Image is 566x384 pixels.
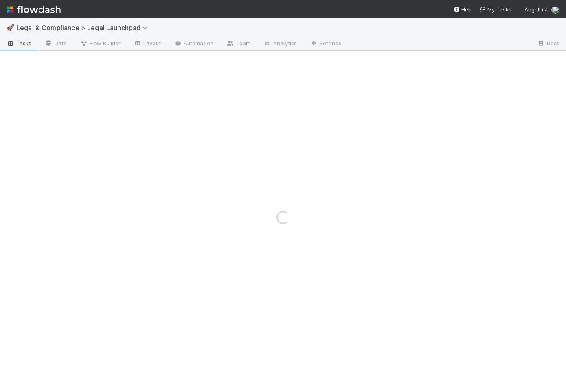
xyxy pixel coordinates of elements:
span: Tasks [7,39,32,47]
span: 🚀 [7,24,15,31]
a: Analytics [257,37,303,50]
a: Flow Builder [73,37,127,50]
a: Data [38,37,73,50]
div: Help [453,5,473,13]
span: Legal & Compliance > Legal Launchpad [16,24,152,32]
a: Docs [531,37,566,50]
a: My Tasks [479,5,511,13]
a: Settings [303,37,348,50]
img: avatar_6811aa62-070e-4b0a-ab85-15874fb457a1.png [551,6,559,14]
a: Team [220,37,257,50]
img: logo-inverted-e16ddd16eac7371096b0.svg [7,2,61,16]
span: My Tasks [479,6,511,13]
a: Layout [127,37,167,50]
span: AngelList [524,6,548,13]
a: Automation [167,37,220,50]
span: Flow Builder [80,39,121,47]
